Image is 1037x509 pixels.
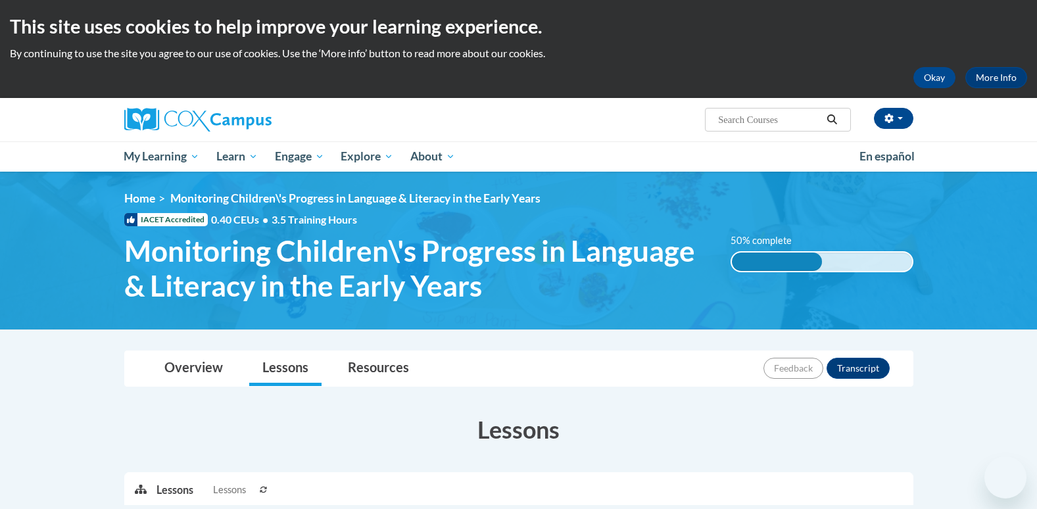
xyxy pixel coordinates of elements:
a: En español [851,143,923,170]
button: Okay [913,67,955,88]
a: My Learning [116,141,208,172]
a: About [402,141,464,172]
span: About [410,149,455,164]
a: Home [124,191,155,205]
a: Resources [335,351,422,386]
p: Lessons [157,483,193,497]
button: Feedback [763,358,823,379]
a: Overview [151,351,236,386]
span: En español [859,149,915,163]
span: 0.40 CEUs [211,212,272,227]
button: Search [822,112,842,128]
span: Monitoring Children\'s Progress in Language & Literacy in the Early Years [170,191,541,205]
span: IACET Accredited [124,213,208,226]
span: Monitoring Children\'s Progress in Language & Literacy in the Early Years [124,233,711,303]
div: Main menu [105,141,933,172]
span: Learn [216,149,258,164]
a: Cox Campus [124,108,374,132]
p: By continuing to use the site you agree to our use of cookies. Use the ‘More info’ button to read... [10,46,1027,61]
iframe: Button to launch messaging window [984,456,1026,498]
span: 3.5 Training Hours [272,213,357,226]
input: Search Courses [717,112,822,128]
a: Engage [266,141,333,172]
span: Explore [341,149,393,164]
a: Explore [332,141,402,172]
button: Transcript [827,358,890,379]
label: 50% complete [731,233,806,248]
h2: This site uses cookies to help improve your learning experience. [10,13,1027,39]
img: Cox Campus [124,108,272,132]
button: Account Settings [874,108,913,129]
a: Lessons [249,351,322,386]
span: My Learning [124,149,199,164]
div: 50% complete [732,253,822,271]
a: More Info [965,67,1027,88]
h3: Lessons [124,413,913,446]
span: Engage [275,149,324,164]
span: Lessons [213,483,246,497]
a: Learn [208,141,266,172]
span: • [262,213,268,226]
